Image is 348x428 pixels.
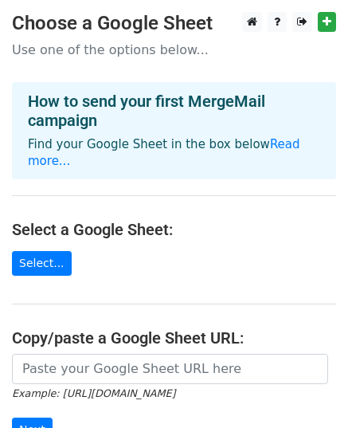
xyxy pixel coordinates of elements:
h3: Choose a Google Sheet [12,12,336,35]
small: Example: [URL][DOMAIN_NAME] [12,387,175,399]
p: Use one of the options below... [12,41,336,58]
h4: Select a Google Sheet: [12,220,336,239]
input: Paste your Google Sheet URL here [12,354,328,384]
p: Find your Google Sheet in the box below [28,136,320,170]
h4: Copy/paste a Google Sheet URL: [12,328,336,348]
a: Select... [12,251,72,276]
h4: How to send your first MergeMail campaign [28,92,320,130]
a: Read more... [28,137,300,168]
